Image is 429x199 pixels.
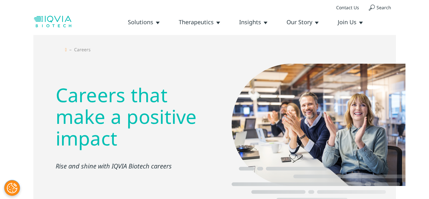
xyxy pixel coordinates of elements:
[128,18,160,26] a: Solutions
[33,15,72,28] img: biotech-logo.svg
[287,18,319,26] a: Our Story
[338,18,363,26] a: Join Us
[56,84,222,149] h2: Careers that make a positive impact
[369,4,375,11] img: search.svg
[56,161,222,171] p: Rise and shine with IQVIA Biotech careers
[239,18,267,26] a: Insights
[179,18,220,26] a: Therapeutics
[4,180,20,196] button: Cookies Settings
[74,46,91,53] h1: Careers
